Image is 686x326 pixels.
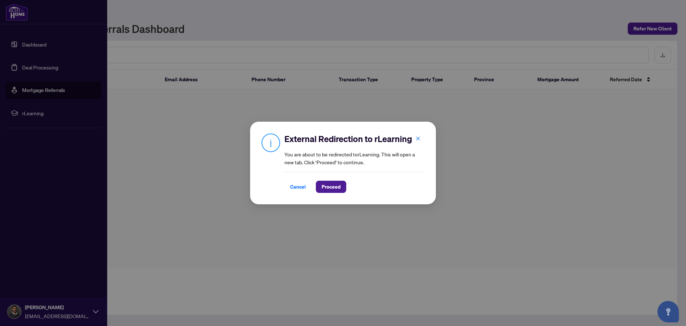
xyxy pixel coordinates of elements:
[316,181,346,193] button: Proceed
[284,181,312,193] button: Cancel
[284,133,424,145] h2: External Redirection to rLearning
[416,136,421,141] span: close
[284,133,424,193] div: You are about to be redirected to rLearning . This will open a new tab. Click ‘Proceed’ to continue.
[657,301,679,322] button: Open asap
[322,181,340,193] span: Proceed
[290,181,306,193] span: Cancel
[262,133,280,152] img: Info Icon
